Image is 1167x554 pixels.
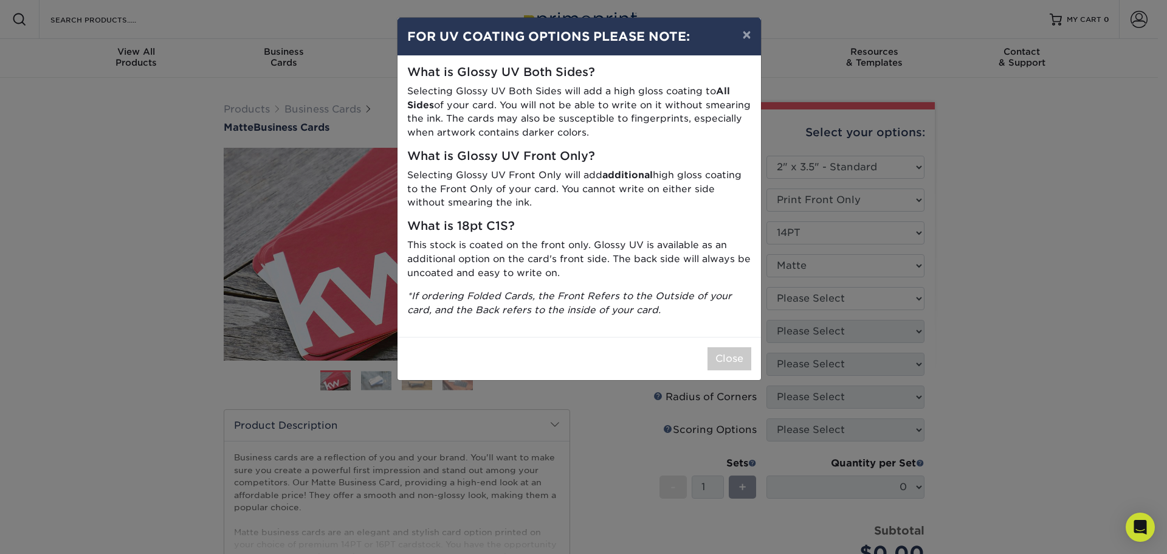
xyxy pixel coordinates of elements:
[602,169,653,181] strong: additional
[407,85,751,140] p: Selecting Glossy UV Both Sides will add a high gloss coating to of your card. You will not be abl...
[407,290,732,316] i: *If ordering Folded Cards, the Front Refers to the Outside of your card, and the Back refers to t...
[407,85,730,111] strong: All Sides
[1126,513,1155,542] div: Open Intercom Messenger
[732,18,760,52] button: ×
[707,347,751,370] button: Close
[407,27,751,46] h4: FOR UV COATING OPTIONS PLEASE NOTE:
[407,238,751,280] p: This stock is coated on the front only. Glossy UV is available as an additional option on the car...
[407,220,751,234] h5: What is 18pt C1S?
[407,168,751,210] p: Selecting Glossy UV Front Only will add high gloss coating to the Front Only of your card. You ca...
[407,66,751,80] h5: What is Glossy UV Both Sides?
[407,150,751,164] h5: What is Glossy UV Front Only?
